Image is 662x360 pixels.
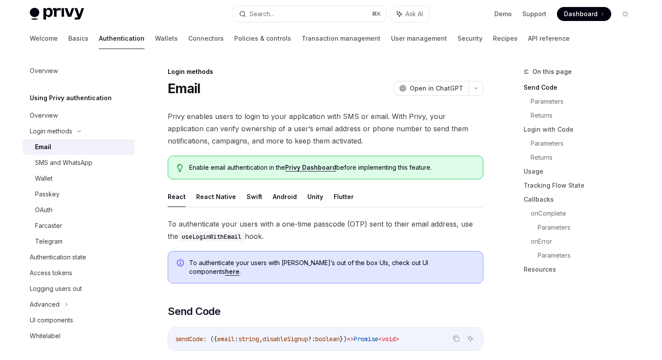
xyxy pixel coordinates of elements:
a: Whitelabel [23,328,135,344]
span: email [217,335,235,343]
div: Overview [30,66,58,76]
a: Wallet [23,171,135,186]
button: Open in ChatGPT [394,81,468,96]
a: here [225,268,239,276]
div: Wallet [35,173,53,184]
span: Open in ChatGPT [410,84,463,93]
a: API reference [528,28,570,49]
span: Ask AI [405,10,423,18]
a: Security [458,28,482,49]
div: Logging users out [30,283,82,294]
span: ⌘ K [372,10,381,17]
button: Ask AI [465,333,476,344]
div: Access tokens [30,268,72,278]
a: SMS and WhatsApp [23,155,135,171]
a: Authentication [99,28,144,49]
a: Passkey [23,186,135,202]
button: Flutter [334,186,354,207]
a: onError [531,234,639,248]
a: Recipes [493,28,518,49]
a: Welcome [30,28,58,49]
span: Dashboard [564,10,598,18]
span: Send Code [168,304,221,318]
button: Search...⌘K [233,6,386,22]
h1: Email [168,80,200,96]
div: SMS and WhatsApp [35,157,92,168]
div: Login methods [30,126,72,136]
span: : ({ [203,335,217,343]
div: Authentication state [30,252,86,262]
a: Farcaster [23,218,135,234]
a: Parameters [531,136,639,150]
a: Telegram [23,234,135,249]
span: On this page [532,66,572,77]
a: Login with Code [524,122,639,136]
span: ?: [308,335,315,343]
a: Privy Dashboard [285,164,336,171]
span: To authenticate your users with a one-time passcode (OTP) sent to their email address, use the hook. [168,218,483,242]
a: Returns [531,108,639,122]
a: Support [522,10,546,18]
span: < [378,335,382,343]
button: Android [273,186,297,207]
a: Usage [524,164,639,178]
a: OAuth [23,202,135,218]
div: Whitelabel [30,331,60,341]
a: Email [23,139,135,155]
div: Overview [30,110,58,121]
a: Wallets [155,28,178,49]
a: Demo [494,10,512,18]
span: > [396,335,399,343]
a: Send Code [524,80,639,94]
span: Promise [354,335,378,343]
a: onComplete [531,206,639,220]
span: string [238,335,259,343]
span: disableSignup [263,335,308,343]
button: Swift [246,186,262,207]
button: Toggle dark mode [618,7,632,21]
svg: Info [177,259,186,268]
button: Unity [307,186,323,207]
a: Basics [68,28,88,49]
div: UI components [30,315,73,325]
button: React [168,186,186,207]
a: Dashboard [557,7,611,21]
a: Callbacks [524,192,639,206]
div: Search... [250,9,274,19]
button: Copy the contents from the code block [451,333,462,344]
a: User management [391,28,447,49]
a: Authentication state [23,249,135,265]
div: Farcaster [35,220,62,231]
div: Advanced [30,299,60,310]
span: boolean [315,335,340,343]
a: Connectors [188,28,224,49]
span: , [259,335,263,343]
button: React Native [196,186,236,207]
span: : [235,335,238,343]
a: Overview [23,108,135,123]
div: Telegram [35,236,63,247]
a: Transaction management [302,28,380,49]
div: OAuth [35,205,53,215]
h5: Using Privy authentication [30,93,112,103]
img: light logo [30,8,84,20]
span: => [347,335,354,343]
button: Ask AI [391,6,429,22]
a: Parameters [538,220,639,234]
a: Logging users out [23,281,135,297]
span: }) [340,335,347,343]
span: sendCode [175,335,203,343]
a: Policies & controls [234,28,291,49]
div: Login methods [168,67,483,76]
a: Overview [23,63,135,79]
span: Privy enables users to login to your application with SMS or email. With Privy, your application ... [168,110,483,147]
a: Parameters [538,248,639,262]
span: To authenticate your users with [PERSON_NAME]’s out of the box UIs, check out UI components . [189,259,474,276]
a: Returns [531,150,639,164]
a: Resources [524,262,639,276]
a: Access tokens [23,265,135,281]
code: useLoginWithEmail [178,232,245,241]
div: Passkey [35,189,60,199]
span: void [382,335,396,343]
span: Enable email authentication in the before implementing this feature. [189,163,474,172]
